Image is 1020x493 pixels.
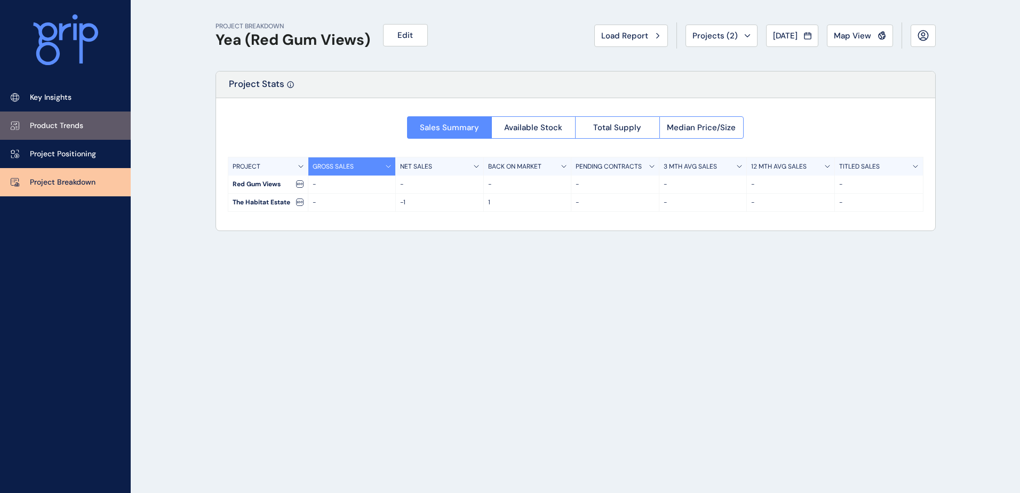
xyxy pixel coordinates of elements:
button: Available Stock [491,116,576,139]
button: Edit [383,24,428,46]
button: Sales Summary [407,116,491,139]
p: PROJECT BREAKDOWN [216,22,370,31]
p: - [664,180,743,189]
span: Map View [834,30,871,41]
button: Load Report [594,25,668,47]
p: 1 [488,198,567,207]
p: - [576,180,655,189]
p: TITLED SALES [839,162,880,171]
p: GROSS SALES [313,162,354,171]
span: Total Supply [593,122,641,133]
span: Load Report [601,30,648,41]
button: Total Supply [575,116,659,139]
div: The Habitat Estate [228,194,308,211]
div: Red Gum Views [228,176,308,193]
p: Project Breakdown [30,177,95,188]
button: Map View [827,25,893,47]
p: - [664,198,743,207]
button: Projects (2) [686,25,758,47]
span: Projects ( 2 ) [692,30,738,41]
p: - [751,180,830,189]
span: Edit [397,30,413,41]
p: - [839,180,919,189]
p: PROJECT [233,162,260,171]
p: - [313,180,392,189]
p: 12 MTH AVG SALES [751,162,807,171]
p: -1 [400,198,479,207]
span: Sales Summary [420,122,479,133]
p: - [488,180,567,189]
p: NET SALES [400,162,432,171]
p: - [839,198,919,207]
p: - [751,198,830,207]
p: 3 MTH AVG SALES [664,162,717,171]
p: PENDING CONTRACTS [576,162,642,171]
p: Key Insights [30,92,71,103]
h1: Yea (Red Gum Views) [216,31,370,49]
button: Median Price/Size [659,116,744,139]
p: BACK ON MARKET [488,162,541,171]
p: - [576,198,655,207]
p: Project Positioning [30,149,96,160]
p: Product Trends [30,121,83,131]
p: - [313,198,392,207]
p: - [400,180,479,189]
button: [DATE] [766,25,818,47]
span: Median Price/Size [667,122,736,133]
p: Project Stats [229,78,284,98]
span: Available Stock [504,122,562,133]
span: [DATE] [773,30,798,41]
